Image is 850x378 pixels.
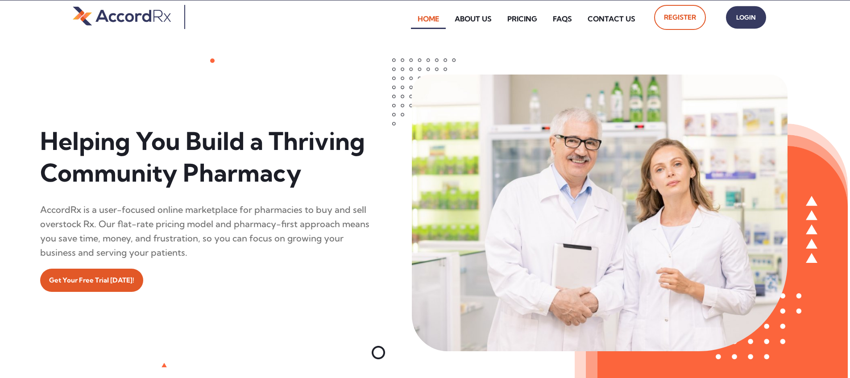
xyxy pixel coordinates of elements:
a: Pricing [501,8,544,29]
span: Login [735,11,757,24]
a: Register [654,5,706,30]
div: AccordRx is a user-focused online marketplace for pharmacies to buy and sell overstock Rx. Our fl... [40,203,372,260]
h1: Helping You Build a Thriving Community Pharmacy [40,125,372,189]
a: About Us [448,8,498,29]
a: Home [411,8,446,29]
span: Get Your Free Trial [DATE]! [49,273,134,287]
img: default-logo [73,5,171,27]
a: Get Your Free Trial [DATE]! [40,269,143,292]
a: Login [726,6,766,29]
span: Register [664,10,696,25]
a: Contact Us [581,8,642,29]
a: FAQs [546,8,579,29]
